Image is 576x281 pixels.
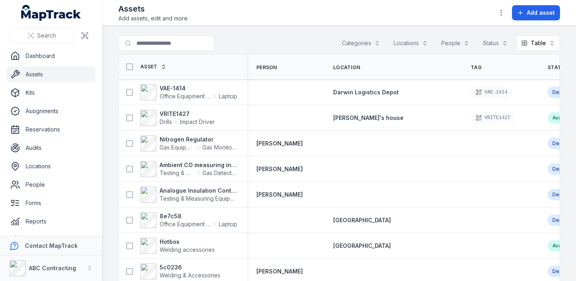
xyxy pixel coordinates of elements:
[140,161,237,177] a: Ambient CO measuring instrumentTesting & Measuring EquipmentGas Detectors
[6,177,96,193] a: People
[337,36,385,51] button: Categories
[219,92,237,100] span: Laptop
[21,5,81,21] a: MapTrack
[140,136,237,151] a: Nitrogen RegulatorGas EquipmentGas Monitors - Methane
[140,238,215,254] a: HotboxWelding accessories
[219,220,237,228] span: Laptop
[140,64,158,70] span: Asset
[25,242,78,249] strong: Contact MapTrack
[6,85,96,101] a: Kits
[6,158,96,174] a: Locations
[333,217,391,223] span: [GEOGRAPHIC_DATA]
[256,165,303,173] a: [PERSON_NAME]
[160,161,237,169] strong: Ambient CO measuring instrument
[333,114,404,122] a: [PERSON_NAME]'s house
[140,64,166,70] a: Asset
[333,242,391,249] span: [GEOGRAPHIC_DATA]
[160,136,237,143] strong: Nitrogen Regulator
[160,92,211,100] span: Office Equipment & IT
[436,36,474,51] button: People
[29,265,76,271] strong: ABC Contracting
[6,48,96,64] a: Dashboard
[160,220,211,228] span: Office Equipment & IT
[6,103,96,119] a: Assignments
[37,32,56,40] span: Search
[6,122,96,138] a: Reservations
[160,246,215,253] span: Welding accessories
[160,195,243,202] span: Testing & Measuring Equipment
[256,191,303,199] a: [PERSON_NAME]
[160,272,220,279] span: Welding & Accessories
[160,263,220,271] strong: 5c0236
[160,238,215,246] strong: Hotbox
[180,118,215,126] span: Impact Driver
[478,36,513,51] button: Status
[140,110,215,126] a: VRITE1427DrillsImpact Driver
[516,36,560,51] button: Table
[118,14,189,22] span: Add assets, edit and more.
[256,64,277,71] span: Person
[6,232,96,248] a: Alerts
[6,140,96,156] a: Audits
[333,64,360,71] span: Location
[388,36,433,51] button: Locations
[512,5,560,20] button: Add asset
[160,143,194,151] span: Gas Equipment
[6,195,96,211] a: Forms
[333,242,391,250] a: [GEOGRAPHIC_DATA]
[527,9,555,17] span: Add asset
[118,3,189,14] h2: Assets
[140,212,237,228] a: 8e7c58Office Equipment & ITLaptop
[160,187,237,195] strong: Analogue Insulation Continuity Tester
[548,64,568,71] span: Status
[160,110,215,118] strong: VRITE1427
[471,87,512,98] div: VAE-1414
[471,112,515,124] div: VRITE1427
[202,169,237,177] span: Gas Detectors
[202,143,237,151] span: Gas Monitors - Methane
[160,84,237,92] strong: VAE-1414
[160,212,237,220] strong: 8e7c58
[140,84,237,100] a: VAE-1414Office Equipment & ITLaptop
[160,118,172,126] span: Drills
[256,140,303,147] a: [PERSON_NAME]
[333,216,391,224] a: [GEOGRAPHIC_DATA]
[10,28,74,43] button: Search
[6,66,96,82] a: Assets
[471,64,482,71] span: Tag
[140,263,220,279] a: 5c0236Welding & Accessories
[333,88,399,96] a: Darwin Logistics Depot
[333,114,404,121] span: [PERSON_NAME]'s house
[256,267,303,275] a: [PERSON_NAME]
[160,169,194,177] span: Testing & Measuring Equipment
[6,213,96,229] a: Reports
[140,187,237,203] a: Analogue Insulation Continuity TesterTesting & Measuring Equipment
[333,89,399,96] span: Darwin Logistics Depot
